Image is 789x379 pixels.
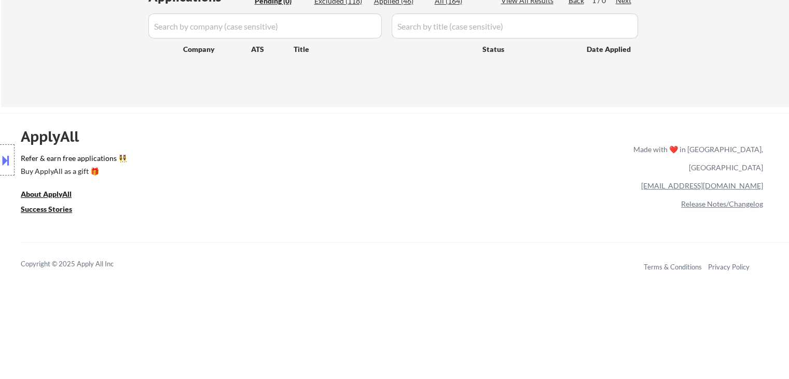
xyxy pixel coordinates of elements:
a: Release Notes/Changelog [681,199,763,208]
div: Copyright © 2025 Apply All Inc [21,259,140,269]
a: [EMAIL_ADDRESS][DOMAIN_NAME] [641,181,763,190]
div: Made with ❤️ in [GEOGRAPHIC_DATA], [GEOGRAPHIC_DATA] [629,140,763,177]
div: Title [294,44,473,55]
input: Search by company (case sensitive) [148,13,382,38]
a: Terms & Conditions [644,263,702,271]
a: Privacy Policy [708,263,750,271]
input: Search by title (case sensitive) [392,13,638,38]
div: Company [183,44,251,55]
a: Refer & earn free applications 👯‍♀️ [21,155,417,166]
div: ATS [251,44,294,55]
div: Date Applied [587,44,632,55]
div: Status [482,39,572,58]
